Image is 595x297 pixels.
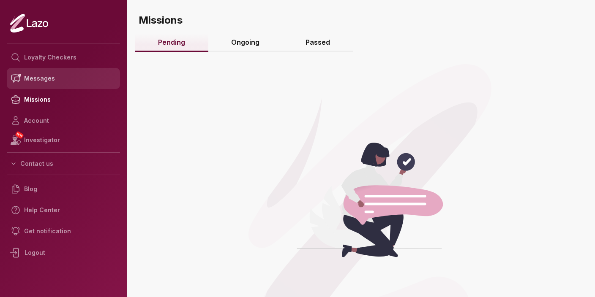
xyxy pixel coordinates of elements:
[15,131,24,139] span: NEW
[7,89,120,110] a: Missions
[7,242,120,264] div: Logout
[135,34,208,52] a: Pending
[283,34,353,52] a: Passed
[7,221,120,242] a: Get notification
[208,34,283,52] a: Ongoing
[7,47,120,68] a: Loyalty Checkers
[7,68,120,89] a: Messages
[7,110,120,131] a: Account
[7,200,120,221] a: Help Center
[7,178,120,200] a: Blog
[7,156,120,171] button: Contact us
[7,131,120,149] a: NEWInvestigator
